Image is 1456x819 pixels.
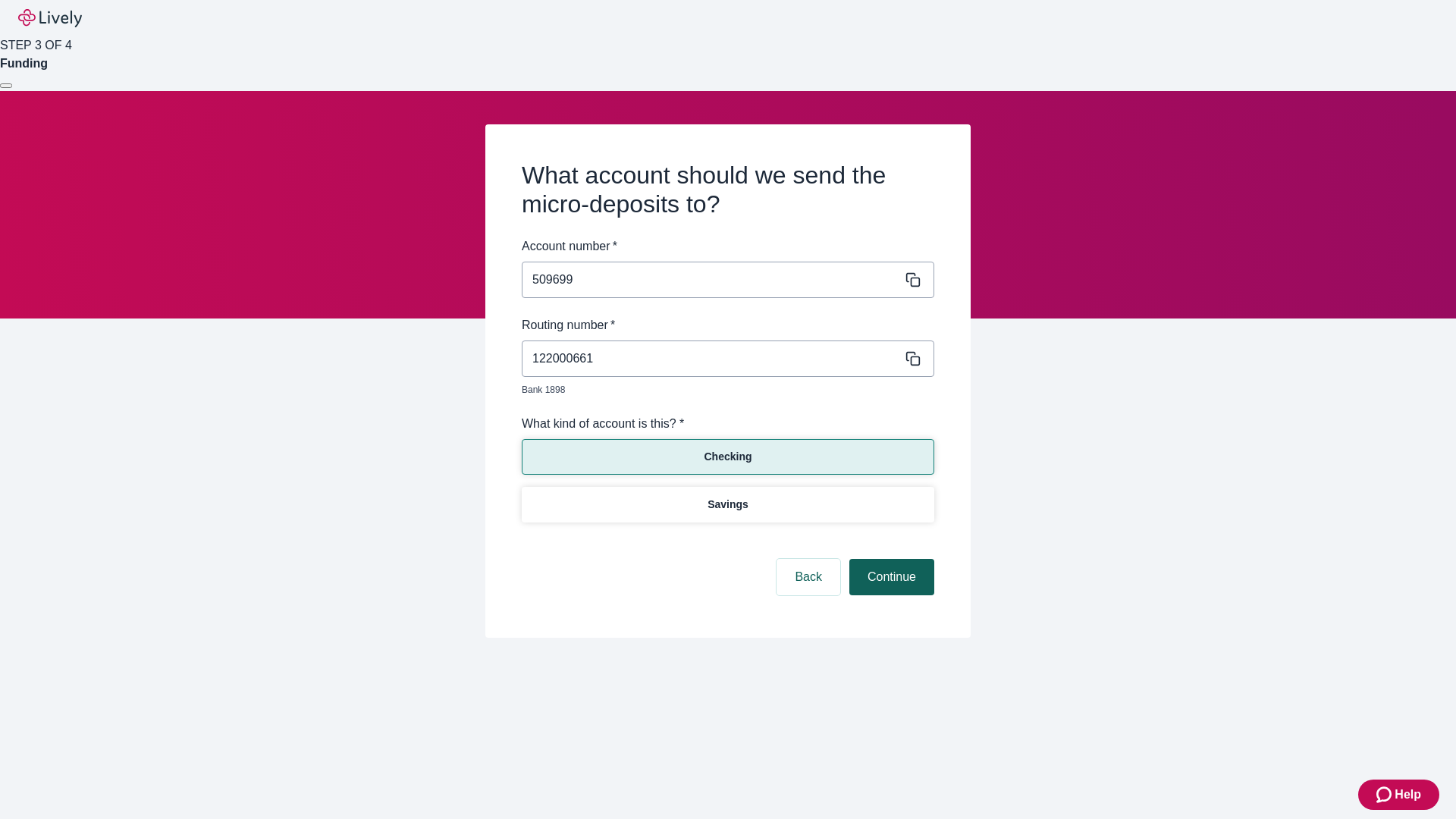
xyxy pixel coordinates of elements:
button: Checking [522,439,934,475]
img: Lively [18,9,82,27]
button: Copy message content to clipboard [902,348,924,369]
svg: Zendesk support icon [1376,786,1395,804]
p: Checking [704,449,752,465]
svg: Copy to clipboard [905,272,921,287]
svg: Copy to clipboard [905,351,921,366]
label: Account number [522,237,617,256]
button: Savings [522,487,934,522]
label: What kind of account is this? * [522,415,684,433]
button: Continue [849,559,934,595]
label: Routing number [522,316,615,334]
h2: What account should we send the micro-deposits to? [522,161,934,219]
span: Help [1395,786,1421,804]
p: Bank 1898 [522,383,924,397]
button: Zendesk support iconHelp [1358,780,1439,810]
button: Back [777,559,840,595]
button: Copy message content to clipboard [902,269,924,290]
p: Savings [708,497,748,513]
